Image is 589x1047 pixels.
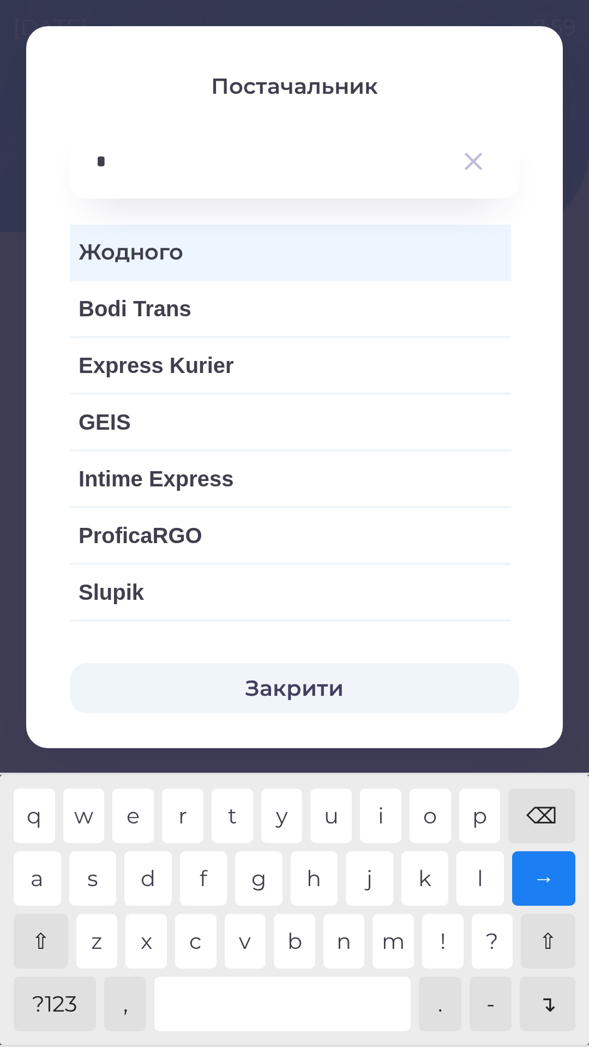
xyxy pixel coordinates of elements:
span: ProficaRGO [79,519,502,552]
span: Intime Express [79,462,502,495]
button: Закрити [70,663,519,713]
div: Tripsy [70,622,511,676]
div: GEIS [70,395,511,449]
span: GEIS [79,406,502,438]
span: Slupik [79,576,502,609]
span: Жодного [79,236,502,268]
div: Bodi Trans [70,281,511,336]
span: Express Kurier [79,349,502,382]
div: Slupik [70,565,511,619]
div: Intime Express [70,452,511,506]
div: Express Kurier [70,338,511,393]
div: Жодного [70,225,511,279]
div: ProficaRGO [70,508,511,563]
span: Bodi Trans [79,292,502,325]
p: Постачальник [70,70,519,103]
